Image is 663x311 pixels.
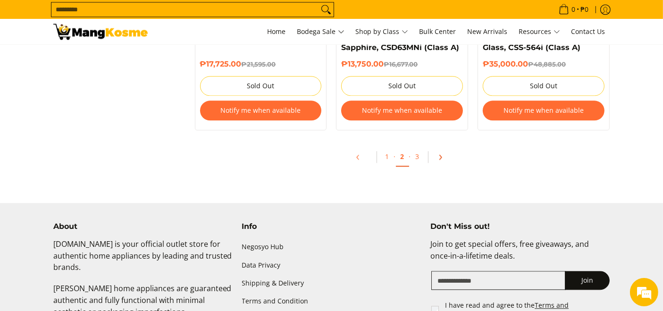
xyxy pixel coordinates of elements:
a: 2 [396,147,409,167]
a: Condura 18.8 Cu. FT. No Frost Fully Auto, Side by Side Inverter Refrigerator, Black Glass, CSS-56... [483,15,598,52]
a: Condura 6.1 Cu. Ft. Prima Single Door, Inverter Refrigerator, Midnight Sapphire, CSD63MNi (Class A) [341,15,459,52]
span: Home [268,27,286,36]
span: Contact Us [571,27,605,36]
button: Sold Out [200,76,322,96]
span: Resources [519,26,560,38]
button: Sold Out [341,76,463,96]
ul: Pagination [190,144,615,175]
button: Notify me when available [483,101,604,120]
span: Shop by Class [356,26,408,38]
a: Data Privacy [242,256,421,274]
a: Contact Us [567,19,610,44]
a: Bulk Center [415,19,461,44]
p: Join to get special offers, free giveaways, and once-in-a-lifetime deals. [430,238,610,271]
span: ₱0 [579,6,590,13]
p: [DOMAIN_NAME] is your official outlet store for authentic home appliances by leading and trusted ... [53,238,233,283]
span: Bulk Center [420,27,456,36]
h4: Don't Miss out! [430,222,610,231]
a: Bodega Sale [293,19,349,44]
span: New Arrivals [468,27,508,36]
button: Notify me when available [200,101,322,120]
button: Search [319,2,334,17]
a: Shipping & Delivery [242,274,421,292]
a: Negosyo Hub [242,238,421,256]
h6: ₱35,000.00 [483,59,604,69]
img: Bodega Sale Refrigerator l Mang Kosme: Home Appliances Warehouse Sale | Page 2 [53,24,148,40]
del: ₱48,885.00 [528,60,566,68]
h6: ₱17,725.00 [200,59,322,69]
del: ₱21,595.00 [242,60,276,68]
span: Bodega Sale [297,26,344,38]
button: Notify me when available [341,101,463,120]
a: 3 [411,147,424,166]
span: 0 [571,6,577,13]
h6: ₱13,750.00 [341,59,463,69]
span: · [394,152,396,161]
button: Sold Out [483,76,604,96]
a: New Arrivals [463,19,512,44]
a: Terms and Condition [242,292,421,310]
a: Home [263,19,291,44]
a: Shop by Class [351,19,413,44]
nav: Main Menu [157,19,610,44]
h4: Info [242,222,421,231]
span: · [409,152,411,161]
h4: About [53,222,233,231]
span: • [556,4,592,15]
del: ₱16,677.00 [384,60,418,68]
a: Resources [514,19,565,44]
a: 1 [381,147,394,166]
button: Join [565,271,610,290]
